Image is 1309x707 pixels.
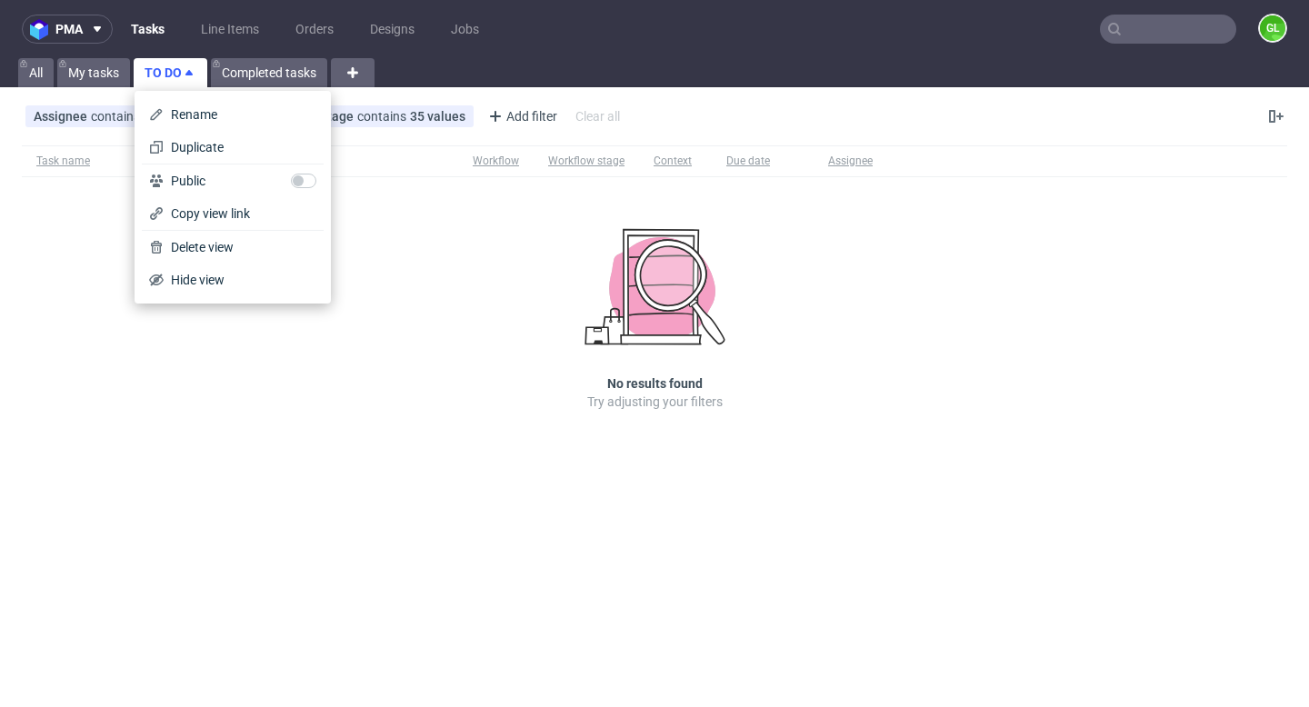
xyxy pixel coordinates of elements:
div: Add filter [481,102,561,131]
span: Assignee [34,109,91,124]
a: My tasks [57,58,130,87]
figcaption: GL [1260,15,1285,41]
div: Context [654,154,697,168]
span: Duplicate [164,138,316,156]
img: logo [30,19,55,40]
span: Rename [164,105,316,124]
span: Task name [36,154,444,169]
div: 35 values [410,109,465,124]
span: Copy view link [164,204,316,223]
span: Hide view [164,271,316,289]
div: Workflow [473,154,519,168]
h3: No results found [607,374,703,393]
div: Workflow stage [548,154,625,168]
span: Delete view [164,238,316,256]
span: Due date [726,154,799,169]
span: contains [357,109,410,124]
a: Line Items [190,15,270,44]
a: Completed tasks [211,58,327,87]
p: Try adjusting your filters [587,393,723,411]
a: All [18,58,54,87]
div: Assignee [828,154,873,168]
span: contains [91,109,144,124]
button: pma [22,15,113,44]
a: Orders [285,15,345,44]
div: Clear all [572,104,624,129]
span: Public [164,172,316,190]
span: pma [55,23,83,35]
a: Tasks [120,15,175,44]
a: TO DO [134,58,207,87]
a: Jobs [440,15,490,44]
a: Designs [359,15,425,44]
